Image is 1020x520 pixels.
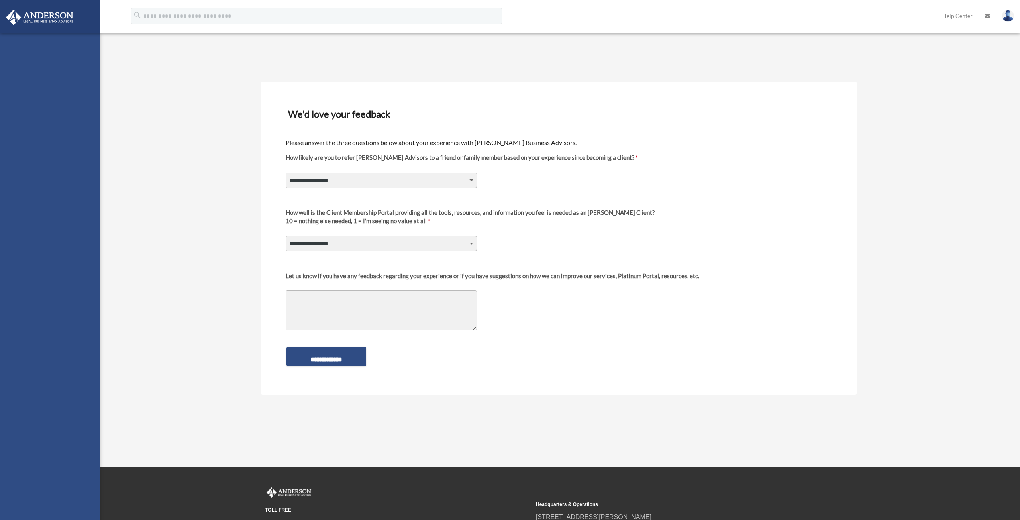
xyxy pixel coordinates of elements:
label: 10 = nothing else needed, 1 = I'm seeing no value at all [286,208,655,232]
a: menu [108,14,117,21]
div: Let us know if you have any feedback regarding your experience or if you have suggestions on how ... [286,272,699,280]
img: Anderson Advisors Platinum Portal [4,10,76,25]
h4: Please answer the three questions below about your experience with [PERSON_NAME] Business Advisors. [286,138,832,147]
label: How likely are you to refer [PERSON_NAME] Advisors to a friend or family member based on your exp... [286,153,637,168]
img: User Pic [1002,10,1014,22]
img: Anderson Advisors Platinum Portal [265,487,313,498]
small: TOLL FREE [265,506,530,514]
h3: We'd love your feedback [285,106,833,122]
small: Headquarters & Operations [536,500,801,509]
i: search [133,11,142,20]
i: menu [108,11,117,21]
div: How well is the Client Membership Portal providing all the tools, resources, and information you ... [286,208,655,217]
